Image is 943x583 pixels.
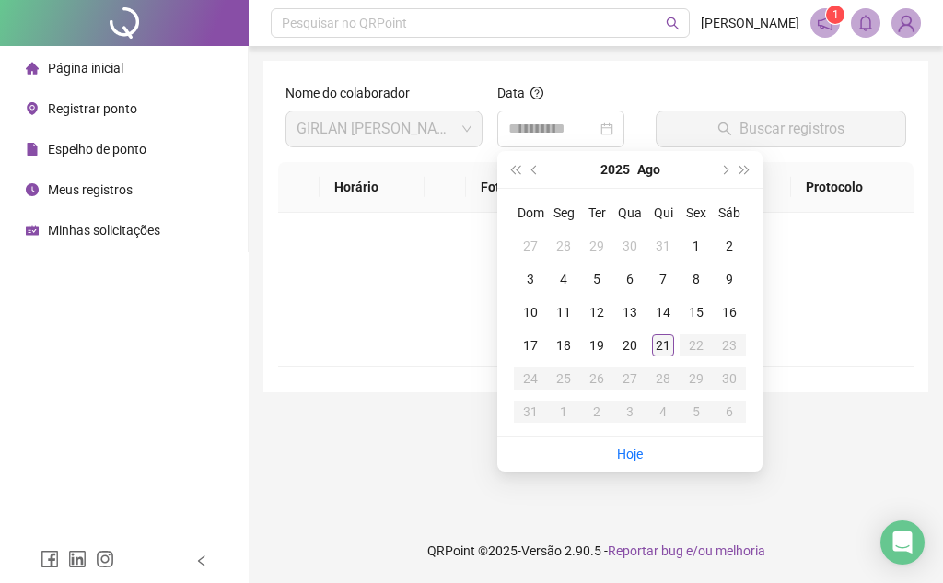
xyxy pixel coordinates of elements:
[666,17,680,30] span: search
[48,142,146,157] span: Espelho de ponto
[48,223,160,238] span: Minhas solicitações
[718,334,740,356] div: 23
[680,262,713,296] td: 2025-08-08
[586,334,608,356] div: 19
[680,196,713,229] th: Sex
[48,101,137,116] span: Registrar ponto
[580,229,613,262] td: 2025-07-29
[514,196,547,229] th: Dom
[580,362,613,395] td: 2025-08-26
[553,401,575,423] div: 1
[195,554,208,567] span: left
[713,362,746,395] td: 2025-08-30
[713,296,746,329] td: 2025-08-16
[685,367,707,390] div: 29
[553,334,575,356] div: 18
[514,329,547,362] td: 2025-08-17
[514,296,547,329] td: 2025-08-10
[530,87,543,99] span: question-circle
[613,196,646,229] th: Qua
[320,162,424,213] th: Horário
[652,301,674,323] div: 14
[514,362,547,395] td: 2025-08-24
[600,151,630,188] button: year panel
[680,329,713,362] td: 2025-08-22
[713,262,746,296] td: 2025-08-09
[26,143,39,156] span: file
[685,268,707,290] div: 8
[514,395,547,428] td: 2025-08-31
[832,8,839,21] span: 1
[521,543,562,558] span: Versão
[553,367,575,390] div: 25
[826,6,844,24] sup: 1
[547,395,580,428] td: 2025-09-01
[68,550,87,568] span: linkedin
[586,235,608,257] div: 29
[466,162,545,213] th: Foto
[586,367,608,390] div: 26
[519,401,541,423] div: 31
[514,262,547,296] td: 2025-08-03
[580,296,613,329] td: 2025-08-12
[619,235,641,257] div: 30
[297,111,471,146] span: GIRLAN PEREIRA ALVES
[613,262,646,296] td: 2025-08-06
[680,362,713,395] td: 2025-08-29
[652,334,674,356] div: 21
[285,83,422,103] label: Nome do colaborador
[514,229,547,262] td: 2025-07-27
[553,235,575,257] div: 28
[613,329,646,362] td: 2025-08-20
[505,151,525,188] button: super-prev-year
[580,262,613,296] td: 2025-08-05
[586,301,608,323] div: 12
[608,543,765,558] span: Reportar bug e/ou melhoria
[646,229,680,262] td: 2025-07-31
[613,296,646,329] td: 2025-08-13
[26,224,39,237] span: schedule
[646,395,680,428] td: 2025-09-04
[26,62,39,75] span: home
[685,301,707,323] div: 15
[619,301,641,323] div: 13
[619,268,641,290] div: 6
[547,329,580,362] td: 2025-08-18
[619,401,641,423] div: 3
[48,182,133,197] span: Meus registros
[519,334,541,356] div: 17
[680,395,713,428] td: 2025-09-05
[96,550,114,568] span: instagram
[48,61,123,76] span: Página inicial
[656,111,906,147] button: Buscar registros
[586,401,608,423] div: 2
[547,296,580,329] td: 2025-08-11
[637,151,660,188] button: month panel
[646,329,680,362] td: 2025-08-21
[249,519,943,583] footer: QRPoint © 2025 - 2.90.5 -
[652,401,674,423] div: 4
[547,196,580,229] th: Seg
[613,229,646,262] td: 2025-07-30
[525,151,545,188] button: prev-year
[718,367,740,390] div: 30
[817,15,833,31] span: notification
[713,196,746,229] th: Sáb
[718,401,740,423] div: 6
[880,520,925,565] div: Open Intercom Messenger
[685,235,707,257] div: 1
[580,395,613,428] td: 2025-09-02
[685,401,707,423] div: 5
[646,296,680,329] td: 2025-08-14
[718,235,740,257] div: 2
[553,301,575,323] div: 11
[613,395,646,428] td: 2025-09-03
[646,196,680,229] th: Qui
[701,13,799,33] span: [PERSON_NAME]
[497,86,525,100] span: Data
[892,9,920,37] img: 91371
[580,196,613,229] th: Ter
[857,15,874,31] span: bell
[646,362,680,395] td: 2025-08-28
[718,268,740,290] div: 9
